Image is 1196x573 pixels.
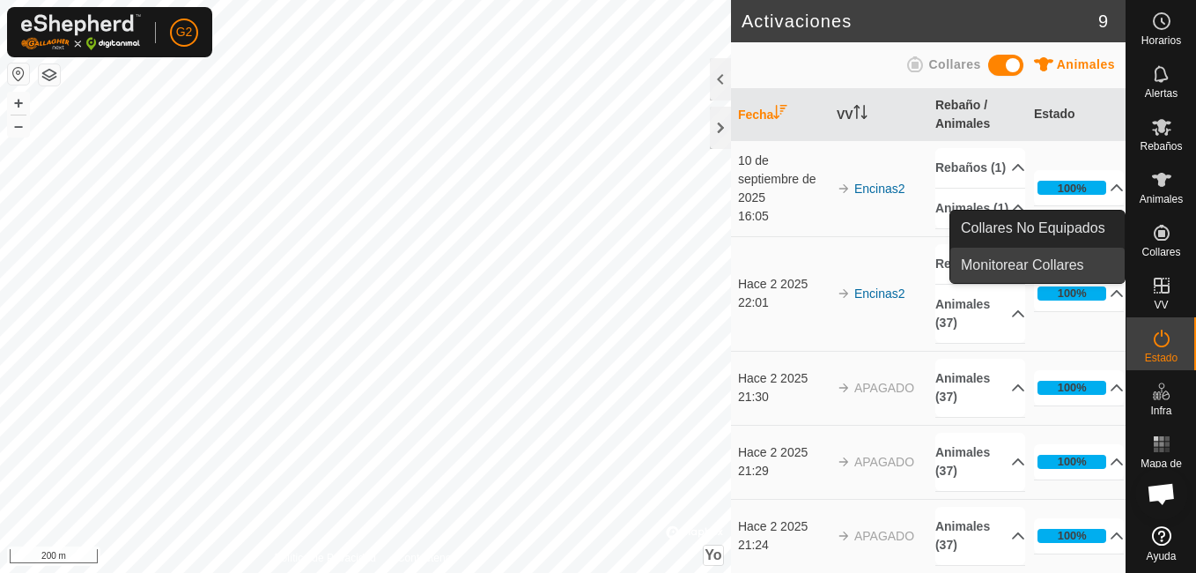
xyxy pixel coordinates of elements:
[1141,35,1181,46] span: Horarios
[738,462,828,480] div: 21:29
[837,381,851,395] img: flecha
[1034,518,1124,554] p-accordion-header: 100%
[837,455,851,469] img: flecha
[705,547,721,562] span: Yo
[39,64,60,86] button: Capas del Mapa
[1140,194,1183,205] span: Animales
[1034,444,1124,480] p-accordion-header: 100%
[1037,455,1106,469] div: 100%
[935,359,1025,417] p-accordion-header: Animales (37)
[1037,286,1106,301] div: 100%
[935,369,1011,406] font: Animales (37)
[935,148,1025,188] p-accordion-header: Rebaños (1)
[1058,379,1087,396] div: 100%
[935,199,1008,218] font: Animales (1)
[837,108,853,122] font: VV
[853,108,867,122] p-sorticon: Activar para ordenar
[738,388,828,406] div: 21:30
[961,255,1084,276] span: Monitorear Collares
[935,517,1011,554] font: Animales (37)
[1154,300,1168,310] span: VV
[1131,458,1192,480] span: Mapa de Calor
[8,115,29,137] button: –
[935,443,1011,480] font: Animales (37)
[176,23,193,41] span: G2
[950,211,1125,246] a: Collares No Equipados
[1058,453,1087,470] div: 100%
[21,14,141,50] img: Logo Gallagher
[1058,180,1087,197] div: 100%
[837,286,851,301] img: flecha
[1037,381,1106,395] div: 100%
[738,108,773,122] font: Fecha
[738,152,828,207] div: 10 de septiembre de 2025
[275,550,376,566] a: Política de Privacidad
[397,550,456,566] a: Contáctenos
[738,294,828,312] div: 22:01
[1135,467,1188,520] div: Chat abierto
[935,159,1006,177] font: Rebaños (1)
[704,546,723,565] button: Yo
[738,207,828,226] div: 16:05
[8,93,29,114] button: +
[1145,88,1178,99] span: Alertas
[1057,57,1115,71] span: Animales
[854,529,914,543] font: APAGADO
[1034,107,1075,121] font: Estado
[961,218,1105,239] span: Collares No Equipados
[1145,353,1178,363] span: Estado
[950,248,1125,283] a: Monitorear Collares
[935,244,1025,284] p-accordion-header: Rebaños (5)
[738,369,828,388] div: Hace 2 2025
[773,108,787,122] p-sorticon: Activar para ordenar
[742,11,1098,32] h2: Activaciones
[935,507,1025,565] p-accordion-header: Animales (37)
[1147,551,1177,562] span: Ayuda
[1058,285,1087,301] div: 100%
[854,381,914,395] font: APAGADO
[1098,8,1108,34] span: 9
[935,285,1025,343] p-accordion-header: Animales (37)
[935,189,1025,228] p-accordion-header: Animales (1)
[837,529,851,543] img: flecha
[935,98,990,130] font: Rebaño / Animales
[1034,370,1124,406] p-accordion-header: 100%
[854,286,905,301] a: Encinas2
[837,182,851,196] img: flecha
[935,295,1011,332] font: Animales (37)
[935,255,1006,273] font: Rebaños (5)
[1037,529,1106,543] div: 100%
[1140,141,1182,152] span: Rebaños
[1150,406,1171,416] span: Infra
[935,433,1025,491] p-accordion-header: Animales (37)
[738,517,828,536] div: Hace 2 2025
[8,63,29,85] button: Restablecer Mapa
[1141,247,1180,257] span: Collares
[1037,181,1106,195] div: 100%
[928,57,980,71] span: Collares
[738,443,828,462] div: Hace 2 2025
[738,536,828,554] div: 21:24
[1058,527,1087,544] div: 100%
[854,455,914,469] font: APAGADO
[1034,170,1124,205] p-accordion-header: 100%
[1034,276,1124,311] p-accordion-header: 100%
[1126,519,1196,569] a: Ayuda
[854,182,905,196] a: Encinas2
[738,275,828,294] div: Hace 2 2025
